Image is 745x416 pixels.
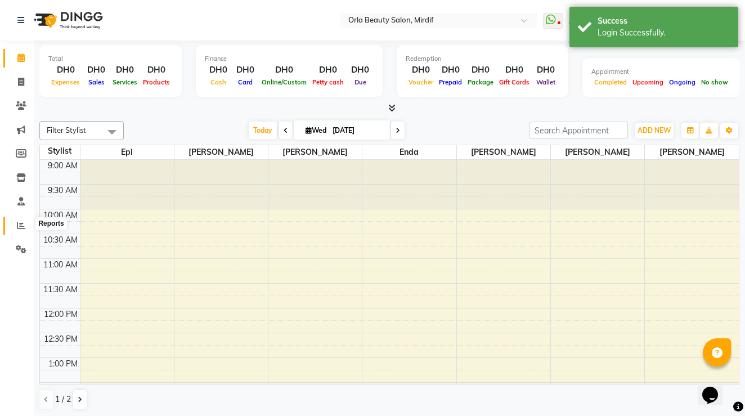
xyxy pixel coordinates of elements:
span: Products [140,78,173,86]
div: 10:00 AM [41,209,80,221]
div: DH0 [83,64,110,77]
span: Wed [303,126,329,135]
span: Cash [208,78,229,86]
img: logo [29,5,106,36]
div: 1:00 PM [46,358,80,370]
span: Gift Cards [496,78,532,86]
div: Login Successfully. [598,27,730,39]
div: DH0 [110,64,140,77]
span: Card [235,78,255,86]
div: DH0 [140,64,173,77]
span: Package [465,78,496,86]
span: No show [698,78,731,86]
span: Prepaid [436,78,465,86]
div: 11:30 AM [41,284,80,296]
span: Services [110,78,140,86]
div: 11:00 AM [41,259,80,271]
div: DH0 [309,64,347,77]
div: 12:30 PM [42,333,80,345]
div: 12:00 PM [42,308,80,320]
div: Stylist [40,145,80,157]
div: 1:30 PM [46,383,80,395]
span: Due [352,78,369,86]
div: Total [48,54,173,64]
span: Today [249,122,277,139]
span: Ongoing [666,78,698,86]
div: Redemption [406,54,559,64]
div: Reports [35,217,66,230]
button: ADD NEW [635,123,674,138]
input: 2025-09-03 [329,122,385,139]
span: Voucher [406,78,436,86]
span: [PERSON_NAME] [551,145,644,159]
div: DH0 [259,64,309,77]
div: DH0 [205,64,232,77]
span: Upcoming [630,78,666,86]
div: DH0 [347,64,374,77]
div: 10:30 AM [41,234,80,246]
input: Search Appointment [529,122,628,139]
div: DH0 [465,64,496,77]
div: DH0 [496,64,532,77]
span: [PERSON_NAME] [457,145,550,159]
div: Finance [205,54,374,64]
div: 9:00 AM [46,160,80,172]
span: Expenses [48,78,83,86]
span: Filter Stylist [47,126,86,135]
span: 1 / 2 [55,393,71,405]
div: Appointment [591,67,731,77]
span: ADD NEW [638,126,671,135]
span: Online/Custom [259,78,309,86]
div: DH0 [436,64,465,77]
span: [PERSON_NAME] [268,145,362,159]
div: 9:30 AM [46,185,80,196]
span: [PERSON_NAME] [174,145,268,159]
div: DH0 [232,64,259,77]
div: DH0 [532,64,559,77]
div: Success [598,15,730,27]
span: Enda [362,145,456,159]
span: Petty cash [309,78,347,86]
span: Completed [591,78,630,86]
span: Wallet [533,78,558,86]
span: [PERSON_NAME] [645,145,739,159]
span: Epi [80,145,174,159]
div: DH0 [48,64,83,77]
div: DH0 [406,64,436,77]
span: Sales [86,78,107,86]
iframe: chat widget [698,371,734,405]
